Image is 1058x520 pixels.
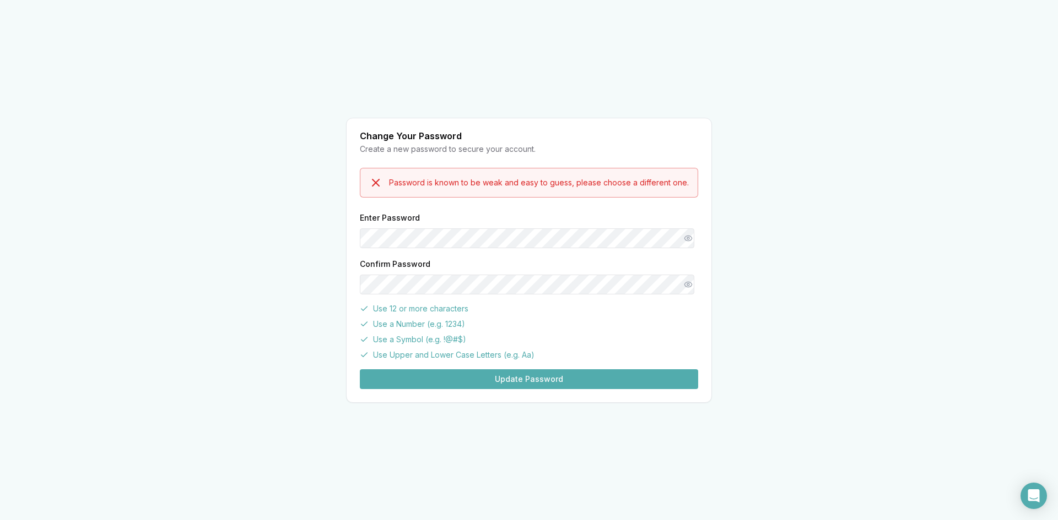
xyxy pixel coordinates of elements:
span: Use 12 or more characters [373,303,468,314]
button: Show password [678,275,698,294]
label: Enter Password [360,213,420,222]
div: Password is known to be weak and easy to guess, please choose a different one. [389,177,689,188]
div: Change Your Password [360,132,698,140]
span: Use Upper and Lower Case Letters (e.g. Aa) [373,349,535,360]
button: Show password [678,228,698,248]
label: Confirm Password [360,259,430,269]
div: Open Intercom Messenger [1021,483,1047,509]
span: Use a Symbol (e.g. !@#$) [373,334,466,345]
div: Create a new password to secure your account. [360,144,698,155]
span: Use a Number (e.g. 1234) [373,319,465,330]
button: Update Password [360,369,698,389]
